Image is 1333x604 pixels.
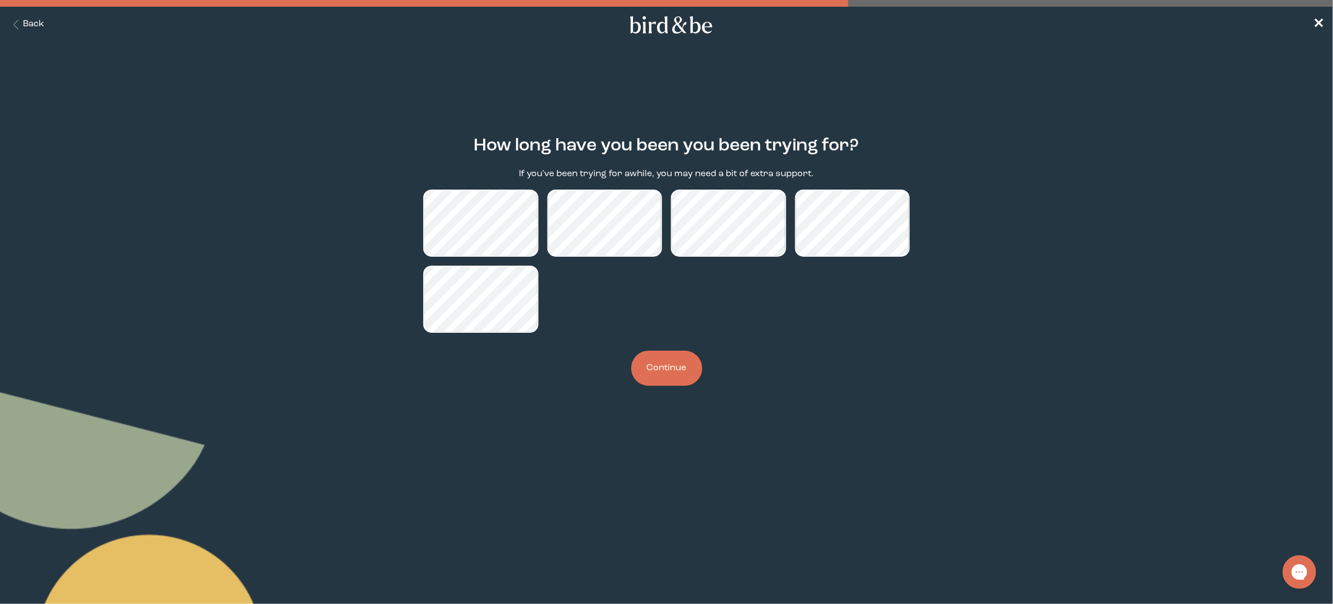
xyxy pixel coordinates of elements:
[631,351,702,386] button: Continue
[9,18,44,31] button: Back Button
[474,133,859,159] h2: How long have you been you been trying for?
[519,168,814,181] p: If you've been trying for awhile, you may need a bit of extra support.
[1313,18,1324,31] span: ✕
[1277,551,1322,593] iframe: Gorgias live chat messenger
[1313,15,1324,35] a: ✕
